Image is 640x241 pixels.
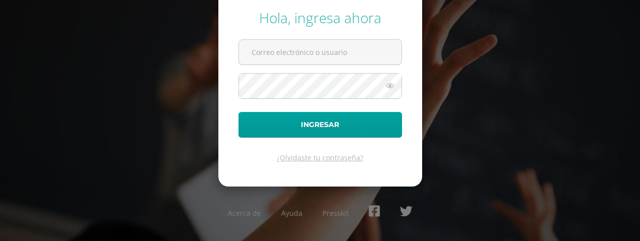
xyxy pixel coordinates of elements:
input: Correo electrónico o usuario [239,40,402,65]
div: Hola, ingresa ahora [238,8,402,27]
a: Presskit [323,208,349,218]
a: Acerca de [228,208,261,218]
a: Ayuda [281,208,302,218]
a: ¿Olvidaste tu contraseña? [277,153,363,162]
button: Ingresar [238,112,402,138]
